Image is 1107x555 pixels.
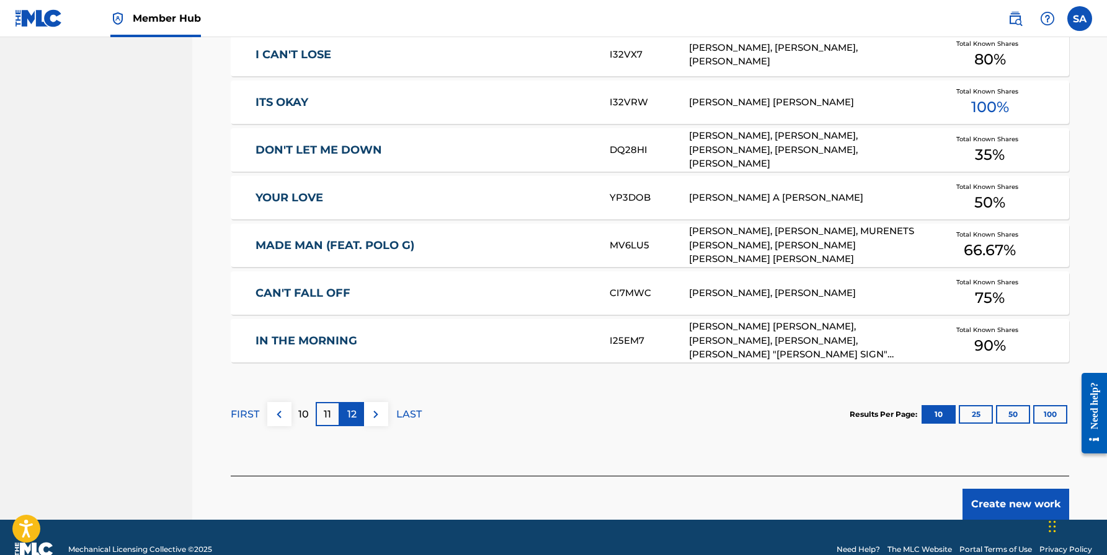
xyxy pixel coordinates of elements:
span: 90 % [974,334,1006,357]
div: CI7MWC [610,286,689,300]
div: I32VX7 [610,48,689,62]
a: CAN'T FALL OFF [256,286,593,300]
div: [PERSON_NAME] [PERSON_NAME] [689,95,928,110]
iframe: Chat Widget [1045,496,1107,555]
span: Member Hub [133,11,201,25]
span: Total Known Shares [956,39,1023,48]
div: I32VRW [610,95,689,110]
div: YP3DOB [610,191,689,205]
span: Total Known Shares [956,182,1023,191]
span: 100 % [971,96,1009,118]
button: 50 [996,405,1030,424]
div: [PERSON_NAME], [PERSON_NAME] [689,286,928,300]
div: [PERSON_NAME] A [PERSON_NAME] [689,191,928,205]
div: DQ28HI [610,143,689,157]
a: Public Search [1003,6,1028,31]
a: IN THE MORNING [256,334,593,348]
button: Create new work [963,489,1069,520]
p: Results Per Page: [850,409,920,420]
a: I CAN'T LOSE [256,48,593,62]
span: 75 % [975,287,1005,309]
p: 11 [324,407,331,422]
span: 35 % [975,144,1005,166]
span: Total Known Shares [956,134,1023,144]
div: MV6LU5 [610,238,689,253]
div: Help [1035,6,1060,31]
p: 10 [298,407,309,422]
a: The MLC Website [887,544,952,555]
span: Total Known Shares [956,87,1023,96]
img: left [272,407,287,422]
span: 50 % [974,191,1005,214]
span: 66.67 % [964,239,1016,261]
iframe: Resource Center [1072,362,1107,464]
a: ITS OKAY [256,95,593,110]
span: 80 % [974,48,1006,71]
a: DON'T LET ME DOWN [256,143,593,157]
div: [PERSON_NAME], [PERSON_NAME], [PERSON_NAME], [PERSON_NAME], [PERSON_NAME] [689,129,928,171]
span: Mechanical Licensing Collective © 2025 [68,544,212,555]
p: FIRST [231,407,259,422]
a: Portal Terms of Use [959,544,1032,555]
span: Total Known Shares [956,277,1023,287]
span: Total Known Shares [956,325,1023,334]
img: Top Rightsholder [110,11,125,26]
a: MADE MAN (FEAT. POLO G) [256,238,593,253]
img: help [1040,11,1055,26]
a: YOUR LOVE [256,191,593,205]
a: Need Help? [837,544,880,555]
div: Drag [1049,508,1056,545]
p: 12 [347,407,357,422]
a: Privacy Policy [1039,544,1092,555]
button: 25 [959,405,993,424]
button: 10 [922,405,956,424]
img: MLC Logo [15,9,63,27]
div: [PERSON_NAME], [PERSON_NAME], [PERSON_NAME] [689,41,928,69]
div: User Menu [1067,6,1092,31]
p: LAST [396,407,422,422]
div: [PERSON_NAME] [PERSON_NAME], [PERSON_NAME], [PERSON_NAME], [PERSON_NAME] "[PERSON_NAME] SIGN" [PE... [689,320,928,362]
span: Total Known Shares [956,230,1023,239]
button: 100 [1033,405,1067,424]
img: right [368,407,383,422]
div: [PERSON_NAME], [PERSON_NAME], MURENETS [PERSON_NAME], [PERSON_NAME] [PERSON_NAME] [PERSON_NAME] [689,224,928,266]
div: I25EM7 [610,334,689,348]
img: search [1008,11,1023,26]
